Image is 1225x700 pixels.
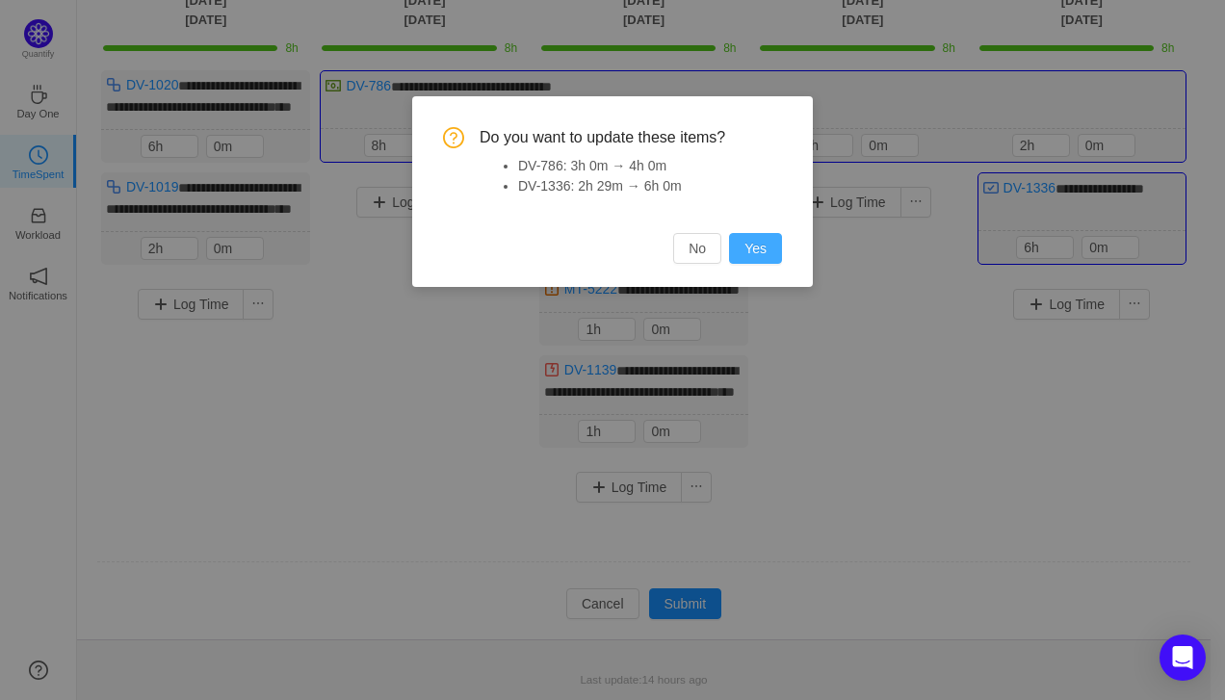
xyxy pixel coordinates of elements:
[673,233,721,264] button: No
[518,176,782,196] li: DV-1336: 2h 29m → 6h 0m
[480,127,782,148] span: Do you want to update these items?
[729,233,782,264] button: Yes
[518,156,782,176] li: DV-786: 3h 0m → 4h 0m
[1160,635,1206,681] div: Open Intercom Messenger
[443,127,464,148] i: icon: question-circle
